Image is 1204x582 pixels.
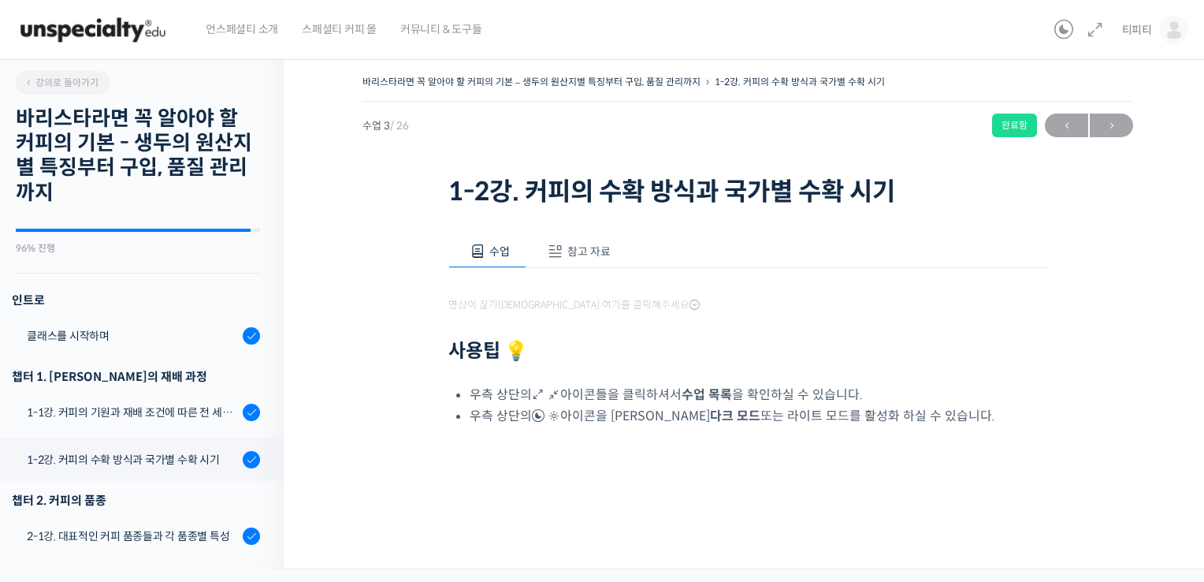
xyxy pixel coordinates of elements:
[1045,114,1088,137] a: ←이전
[489,244,510,259] span: 수업
[470,405,1047,427] li: 우측 상단의 아이콘을 [PERSON_NAME] 또는 라이트 모드를 활성화 하실 수 있습니다.
[362,121,409,131] span: 수업 3
[27,528,238,545] div: 2-1강. 대표적인 커피 품종들과 각 품종별 특성
[448,299,700,312] span: 영상이 끊기[DEMOGRAPHIC_DATA] 여기를 클릭해주세요
[1045,115,1088,136] span: ←
[12,490,260,511] div: 챕터 2. 커피의 품종
[992,114,1037,137] div: 완료함
[16,106,260,205] h2: 바리스타라면 꼭 알아야 할 커피의 기본 - 생두의 원산지별 특징부터 구입, 품질 관리까지
[27,404,238,421] div: 1-1강. 커피의 기원과 재배 조건에 따른 전 세계 산지의 분포
[12,366,260,387] div: 챕터 1. [PERSON_NAME]의 재배 과정
[682,386,732,403] b: 수업 목록
[567,244,611,259] span: 참고 자료
[1090,115,1133,136] span: →
[470,384,1047,405] li: 우측 상단의 아이콘들을 클릭하셔서 을 확인하실 수 있습니다.
[1122,23,1152,37] span: 티피티
[1090,114,1133,137] a: 다음→
[24,76,98,88] span: 강의로 돌아가기
[715,76,885,88] a: 1-2강. 커피의 수확 방식과 국가별 수확 시기
[710,408,760,424] b: 다크 모드
[12,289,260,311] h3: 인트로
[448,339,528,363] strong: 사용팁 💡
[16,244,260,253] div: 96% 진행
[448,177,1047,207] h1: 1-2강. 커피의 수확 방식과 국가별 수확 시기
[27,327,238,345] div: 클래스를 시작하며
[16,71,110,95] a: 강의로 돌아가기
[362,76,700,88] a: 바리스타라면 꼭 알아야 할 커피의 기본 – 생두의 원산지별 특징부터 구입, 품질 관리까지
[390,119,409,132] span: / 26
[27,451,238,468] div: 1-2강. 커피의 수확 방식과 국가별 수확 시기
